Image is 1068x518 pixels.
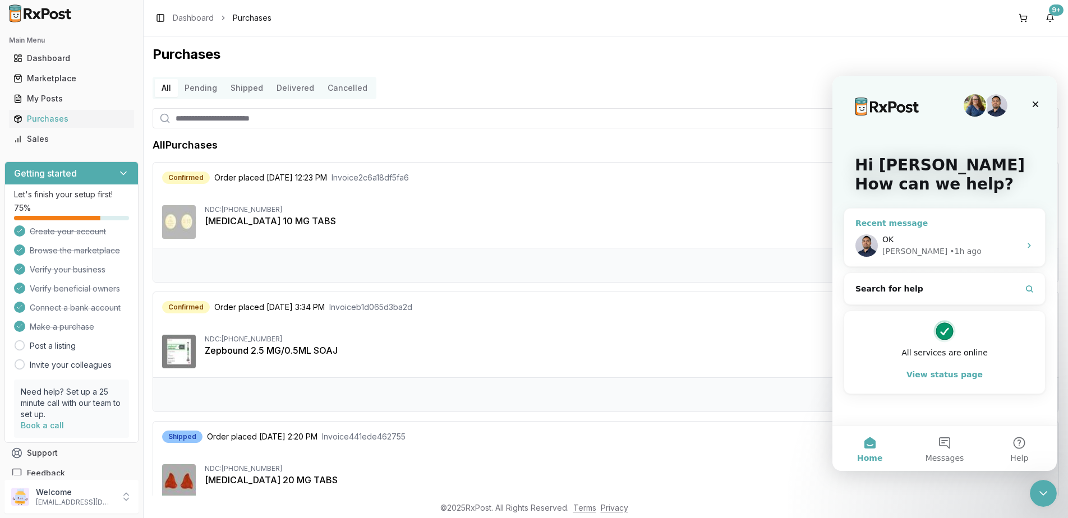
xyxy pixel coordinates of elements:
div: My Posts [13,93,130,104]
div: 9+ [1049,4,1064,16]
span: Connect a bank account [30,302,121,313]
button: Marketplace [4,70,139,87]
button: Shipped [224,79,270,97]
img: Jardiance 10 MG TABS [162,205,196,239]
div: Zepbound 2.5 MG/0.5ML SOAJ [205,344,1049,357]
div: Sales [13,133,130,145]
div: [MEDICAL_DATA] 10 MG TABS [205,214,1049,228]
button: Support [4,443,139,463]
a: Post a listing [30,340,76,351]
h3: Getting started [14,166,77,180]
span: Invoice b1d065d3ba2d [329,302,412,313]
a: Sales [9,129,134,149]
a: Purchases [9,109,134,129]
img: Xarelto 20 MG TABS [162,464,196,498]
a: Marketplace [9,68,134,89]
iframe: Intercom live chat [832,76,1057,471]
p: [EMAIL_ADDRESS][DOMAIN_NAME] [36,498,114,507]
a: Invite your colleagues [30,359,112,371]
span: Make a purchase [30,321,94,332]
span: Purchases [233,12,271,24]
button: Pending [178,79,224,97]
div: Dashboard [13,53,130,64]
span: Invoice 441ede462755 [322,431,406,442]
span: Browse the marketplace [30,245,120,256]
span: Invoice 2c6a18df5fa6 [332,172,409,183]
div: NDC: [PHONE_NUMBER] [205,464,1049,473]
h2: Main Menu [9,36,134,45]
span: Verify beneficial owners [30,283,120,294]
button: Delivered [270,79,321,97]
div: Confirmed [162,301,210,313]
span: Order placed [DATE] 3:34 PM [214,302,325,313]
button: My Posts [4,90,139,108]
button: Dashboard [4,49,139,67]
button: 9+ [1041,9,1059,27]
a: Privacy [601,503,628,512]
a: My Posts [9,89,134,109]
a: Book a call [21,420,64,430]
p: Need help? Set up a 25 minute call with our team to set up. [21,386,122,420]
h1: All Purchases [153,137,218,153]
a: Dashboard [9,48,134,68]
img: User avatar [11,488,29,506]
button: Cancelled [321,79,374,97]
div: Confirmed [162,172,210,184]
div: Purchases [13,113,130,124]
a: Dashboard [173,12,214,24]
nav: breadcrumb [173,12,271,24]
button: All [155,79,178,97]
div: Shipped [162,431,202,443]
p: Welcome [36,487,114,498]
img: RxPost Logo [4,4,76,22]
button: Sales [4,130,139,148]
p: Let's finish your setup first! [14,189,129,200]
div: [MEDICAL_DATA] 20 MG TABS [205,473,1049,487]
span: Order placed [DATE] 12:23 PM [214,172,327,183]
span: 75 % [14,202,31,214]
div: Marketplace [13,73,130,84]
span: Feedback [27,468,65,479]
div: NDC: [PHONE_NUMBER] [205,335,1049,344]
iframe: Intercom live chat [1030,480,1057,507]
div: NDC: [PHONE_NUMBER] [205,205,1049,214]
img: Zepbound 2.5 MG/0.5ML SOAJ [162,335,196,368]
button: Feedback [4,463,139,483]
button: Purchases [4,110,139,128]
a: Terms [573,503,596,512]
span: Order placed [DATE] 2:20 PM [207,431,317,442]
span: Verify your business [30,264,105,275]
span: Create your account [30,226,106,237]
h1: Purchases [153,45,1059,63]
